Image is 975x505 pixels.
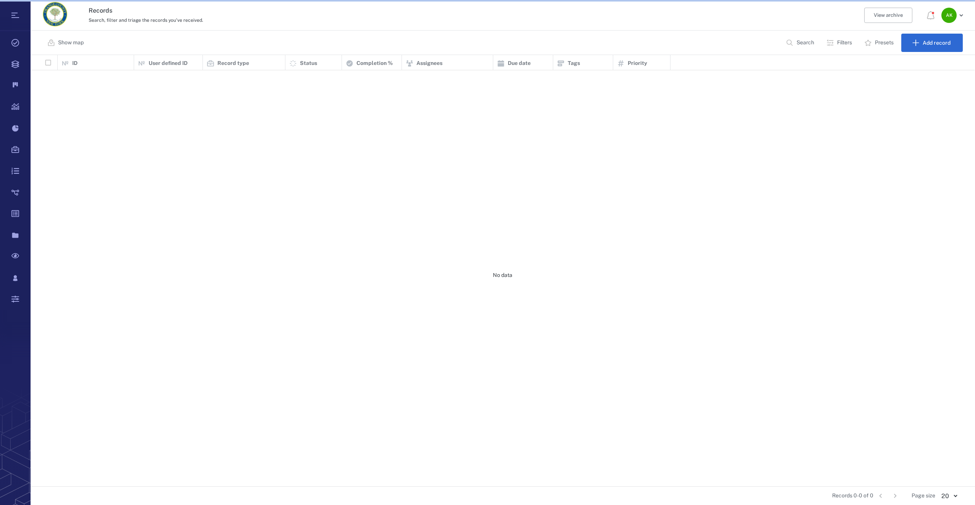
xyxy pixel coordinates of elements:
[356,60,393,67] p: Completion %
[837,39,852,47] p: Filters
[217,60,249,67] p: Record type
[941,8,957,23] div: A K
[822,34,858,52] button: Filters
[72,60,78,67] p: ID
[797,39,814,47] p: Search
[832,492,873,500] span: Records 0-0 of 0
[300,60,317,67] p: Status
[89,18,203,23] span: Search, filter and triage the records you've received.
[901,34,963,52] button: Add record
[628,60,647,67] p: Priority
[416,60,442,67] p: Assignees
[508,60,531,67] p: Due date
[873,490,902,502] nav: pagination navigation
[31,70,975,480] div: No data
[912,492,935,500] span: Page size
[43,2,67,26] img: Orange County Planning Department logo
[43,34,90,52] button: Show map
[149,60,188,67] p: User defined ID
[860,34,900,52] button: Presets
[935,492,963,500] div: 20
[568,60,580,67] p: Tags
[89,6,698,15] h3: Records
[864,8,912,23] button: View archive
[43,2,67,29] a: Go home
[58,39,84,47] p: Show map
[875,39,894,47] p: Presets
[941,8,966,23] button: AK
[781,34,820,52] button: Search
